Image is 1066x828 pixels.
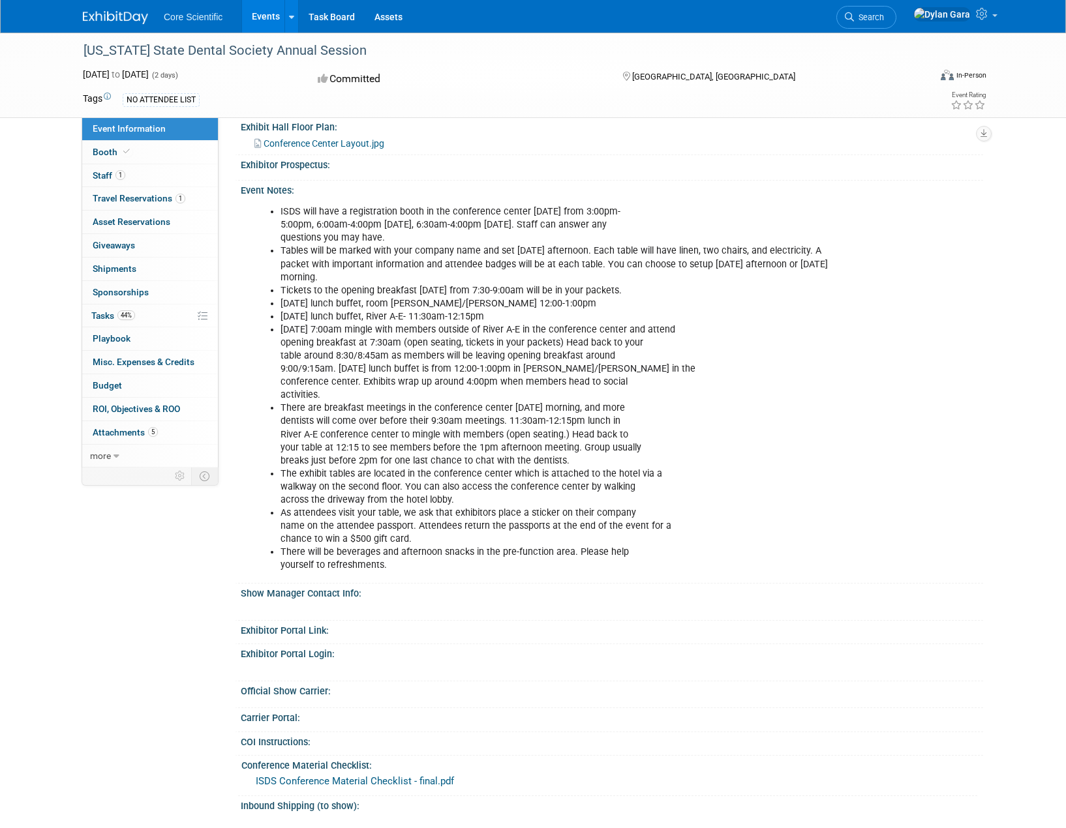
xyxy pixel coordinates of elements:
li: There will be beverages and afternoon snacks in the pre-function area. Please help yourself to re... [281,546,830,572]
div: Conference Material Checklist: [241,756,977,772]
span: Travel Reservations [93,193,185,203]
span: Budget [93,380,122,391]
span: Asset Reservations [93,216,170,227]
span: (2 days) [151,71,178,80]
span: Core Scientific [164,12,222,22]
span: 1 [115,170,125,180]
a: Asset Reservations [82,211,218,233]
span: Search [854,12,884,22]
a: Travel Reservations1 [82,187,218,210]
a: Event Information [82,117,218,140]
div: Event Notes: [241,181,983,197]
div: COI Instructions: [241,732,983,748]
a: Shipments [82,258,218,280]
a: Staff1 [82,164,218,187]
a: more [82,445,218,467]
li: [DATE] lunch buffet, room [PERSON_NAME]/[PERSON_NAME] 12:00-1:00pm [281,297,830,310]
span: [GEOGRAPHIC_DATA], [GEOGRAPHIC_DATA] [632,72,795,81]
div: Event Rating [951,92,986,98]
div: NO ATTENDEE LIST [123,93,200,107]
span: Attachments [93,427,158,437]
div: Exhibitor Prospectus: [241,155,983,171]
span: Giveaways [93,240,135,250]
td: Tags [83,92,111,107]
a: Attachments5 [82,421,218,444]
img: ExhibitDay [83,11,148,24]
span: 44% [117,310,135,320]
div: Exhibit Hall Floor Plan: [241,117,983,134]
div: Official Show Carrier: [241,681,983,698]
li: Tables will be marked with your company name and set [DATE] afternoon. Each table will have linen... [281,244,830,284]
div: Committed [314,68,602,91]
li: The exhibit tables are located in the conference center which is attached to the hotel via a walk... [281,467,830,507]
td: Toggle Event Tabs [192,467,219,484]
i: Booth reservation complete [123,148,130,155]
a: Budget [82,374,218,397]
div: Event Format [852,68,986,87]
a: Giveaways [82,234,218,257]
span: Booth [93,147,132,157]
span: Event Information [93,123,166,134]
img: Format-Inperson.png [941,70,954,80]
a: Sponsorships [82,281,218,304]
span: Playbook [93,333,130,344]
div: Inbound Shipping (to show): [241,796,983,812]
li: [DATE] 7:00am mingle with members outside of River A-E in the conference center and attend openin... [281,323,830,402]
li: Tickets to the opening breakfast [DATE] from 7:30-9:00am will be in your packets. [281,284,830,297]
div: Show Manager Contact Info: [241,584,983,600]
span: more [90,451,111,461]
a: Playbook [82,327,218,350]
a: Conference Center Layout.jpg [254,138,384,149]
span: Conference Center Layout.jpg [264,138,384,149]
span: 5 [148,427,158,437]
li: There are breakfast meetings in the conference center [DATE] morning, and more dentists will come... [281,402,830,467]
a: ROI, Objectives & ROO [82,398,218,421]
li: As attendees visit your table, we ask that exhibitors place a sticker on their company name on th... [281,507,830,546]
a: Search [836,6,896,29]
div: [US_STATE] State Dental Society Annual Session [79,39,909,63]
img: Dylan Gara [913,7,971,22]
span: 1 [175,194,185,203]
a: Tasks44% [82,304,218,327]
div: In-Person [956,70,986,80]
span: Tasks [91,310,135,321]
li: [DATE] lunch buffet, River A-E- 11:30am-12:15pm [281,310,830,323]
div: Exhibitor Portal Login: [241,644,983,660]
a: Misc. Expenses & Credits [82,351,218,374]
span: Shipments [93,263,136,274]
span: [DATE] [DATE] [83,69,149,80]
span: Sponsorships [93,287,149,297]
li: ISDS will have a registration booth in the conference center [DATE] from 3:00pm- 5:00pm, 6:00am-4... [281,205,830,244]
div: Carrier Portal: [241,708,983,724]
span: Misc. Expenses & Credits [93,357,194,367]
span: Staff [93,170,125,181]
a: ISDS Conference Material Checklist - final.pdf [256,775,454,787]
td: Personalize Event Tab Strip [169,467,192,484]
span: ROI, Objectives & ROO [93,404,180,414]
a: Booth [82,141,218,164]
div: Exhibitor Portal Link: [241,621,983,637]
span: to [110,69,122,80]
